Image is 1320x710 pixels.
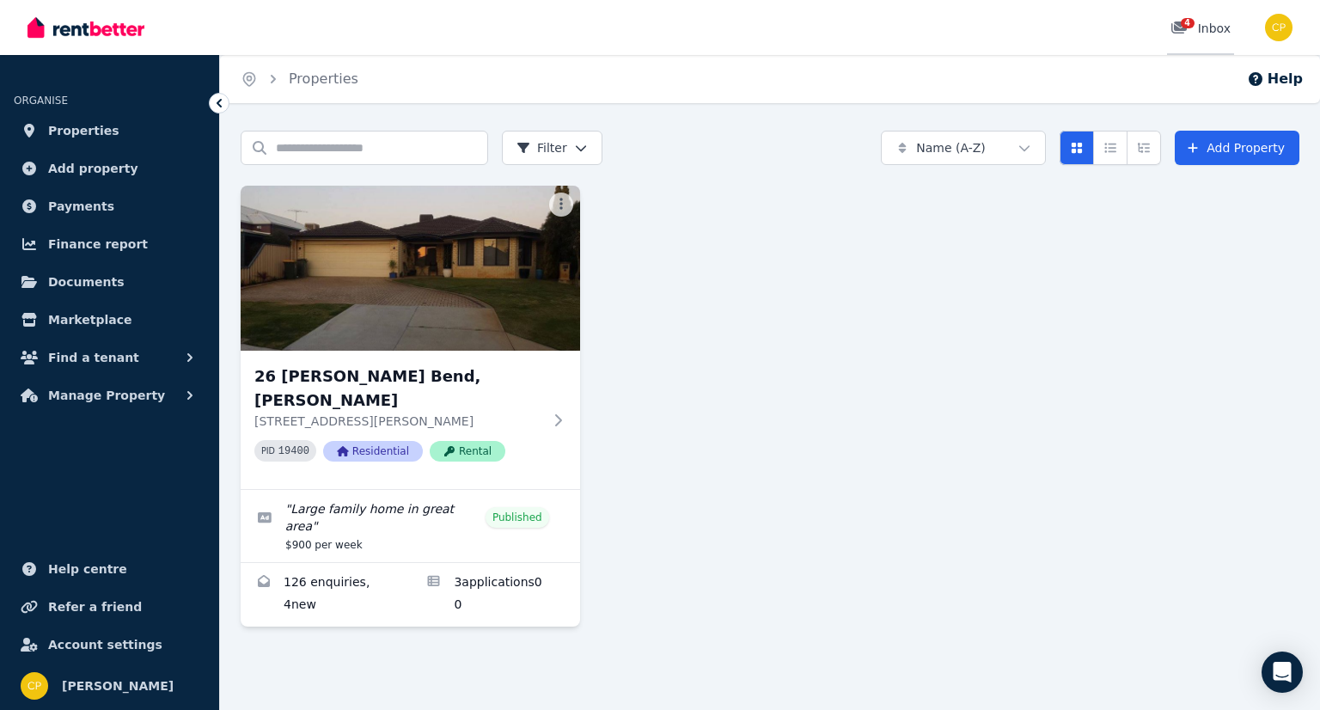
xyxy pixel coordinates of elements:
span: Properties [48,120,119,141]
button: Help [1247,69,1303,89]
span: Find a tenant [48,347,139,368]
a: Add Property [1175,131,1299,165]
div: Open Intercom Messenger [1262,652,1303,693]
a: Account settings [14,627,205,662]
img: Clinton Paskins [21,672,48,700]
button: Filter [502,131,602,165]
button: Card view [1060,131,1094,165]
span: Add property [48,158,138,179]
button: Manage Property [14,378,205,413]
button: More options [549,193,573,217]
span: ORGANISE [14,95,68,107]
a: Applications for 26 Hollins Bend, Madeley [410,563,579,627]
a: Properties [289,70,358,87]
span: Account settings [48,634,162,655]
a: Enquiries for 26 Hollins Bend, Madeley [241,563,410,627]
a: Help centre [14,552,205,586]
span: Refer a friend [48,597,142,617]
button: Compact list view [1093,131,1127,165]
button: Find a tenant [14,340,205,375]
span: Rental [430,441,505,462]
span: Documents [48,272,125,292]
span: [PERSON_NAME] [62,676,174,696]
a: 26 Hollins Bend, Madeley26 [PERSON_NAME] Bend, [PERSON_NAME][STREET_ADDRESS][PERSON_NAME]PID 1940... [241,186,580,489]
span: Manage Property [48,385,165,406]
span: Finance report [48,234,148,254]
img: 26 Hollins Bend, Madeley [241,186,580,351]
a: Finance report [14,227,205,261]
span: 4 [1181,18,1195,28]
nav: Breadcrumb [220,55,379,103]
a: Marketplace [14,303,205,337]
button: Name (A-Z) [881,131,1046,165]
code: 19400 [278,445,309,457]
div: Inbox [1170,20,1231,37]
span: Name (A-Z) [916,139,986,156]
a: Properties [14,113,205,148]
img: RentBetter [27,15,144,40]
a: Edit listing: Large family home in great area [241,490,580,562]
a: Documents [14,265,205,299]
button: Expanded list view [1127,131,1161,165]
a: Add property [14,151,205,186]
span: Help centre [48,559,127,579]
a: Payments [14,189,205,223]
span: Marketplace [48,309,131,330]
small: PID [261,446,275,456]
span: Filter [516,139,567,156]
span: Payments [48,196,114,217]
span: Residential [323,441,423,462]
img: Clinton Paskins [1265,14,1292,41]
div: View options [1060,131,1161,165]
a: Refer a friend [14,590,205,624]
h3: 26 [PERSON_NAME] Bend, [PERSON_NAME] [254,364,542,413]
p: [STREET_ADDRESS][PERSON_NAME] [254,413,542,430]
